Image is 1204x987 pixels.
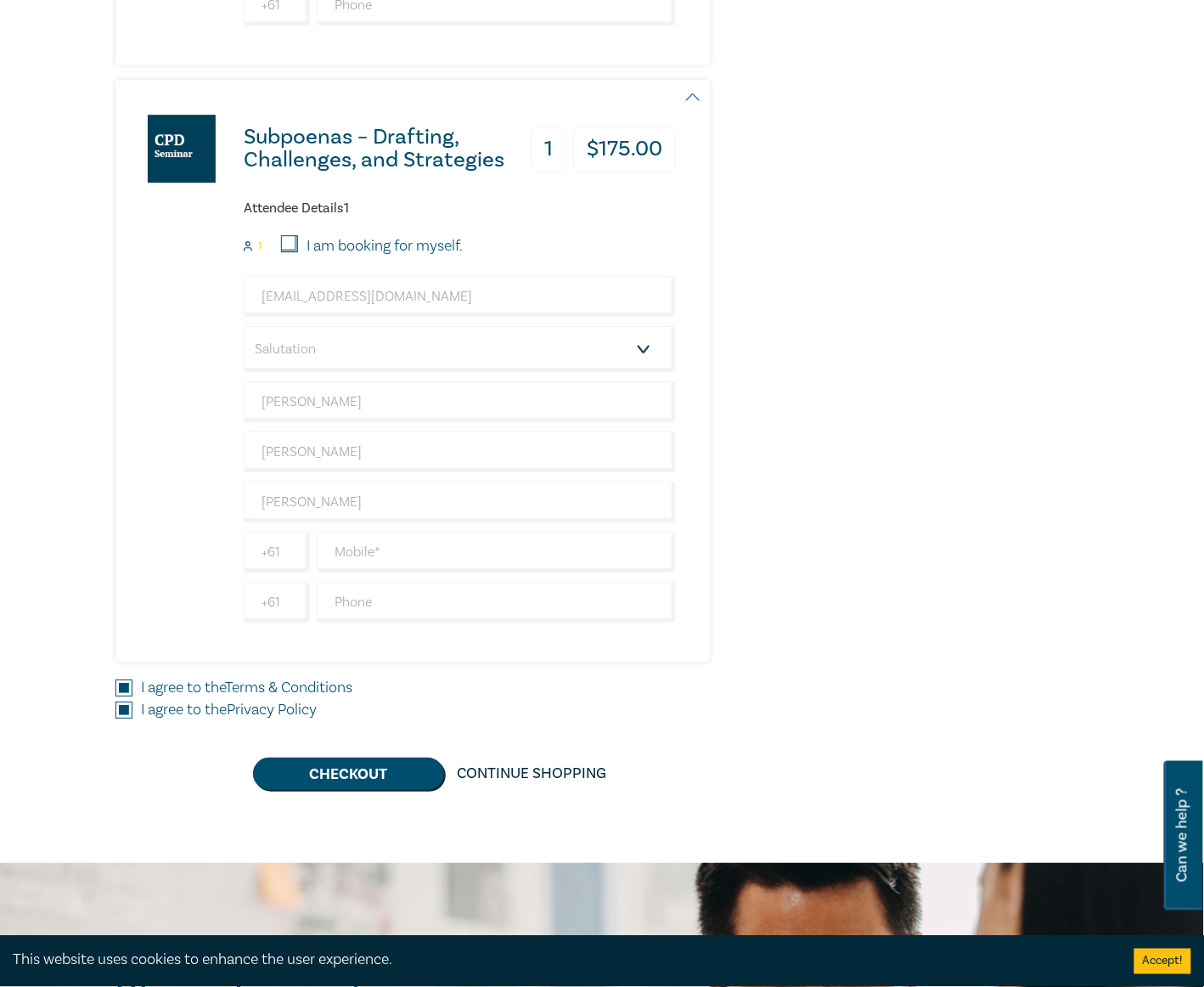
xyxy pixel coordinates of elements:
a: Continue Shopping [444,758,621,790]
img: Subpoenas – Drafting, Challenges, and Strategies [148,115,216,183]
button: Accept cookies [1134,949,1191,974]
input: First Name* [244,381,676,422]
a: Terms & Conditions [225,678,352,697]
input: Attendee Email* [244,276,676,317]
label: I agree to the [141,677,352,699]
input: Phone [317,582,676,623]
a: Privacy Policy [227,700,317,719]
h3: $ 175.00 [573,126,676,172]
label: I agree to the [141,699,317,721]
small: 1 [258,240,262,252]
button: Checkout [253,758,444,790]
span: Can we help ? [1174,771,1190,900]
label: I am booking for myself. [307,235,463,257]
div: This website uses cookies to enhance the user experience. [13,950,1109,972]
h3: 1 [531,126,566,172]
h6: Attendee Details 1 [244,200,676,217]
input: +61 [244,532,310,572]
h3: Subpoenas – Drafting, Challenges, and Strategies [244,126,523,172]
input: Mobile* [317,532,676,572]
input: +61 [244,582,310,623]
input: Company [244,482,676,522]
input: Last Name* [244,431,676,472]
